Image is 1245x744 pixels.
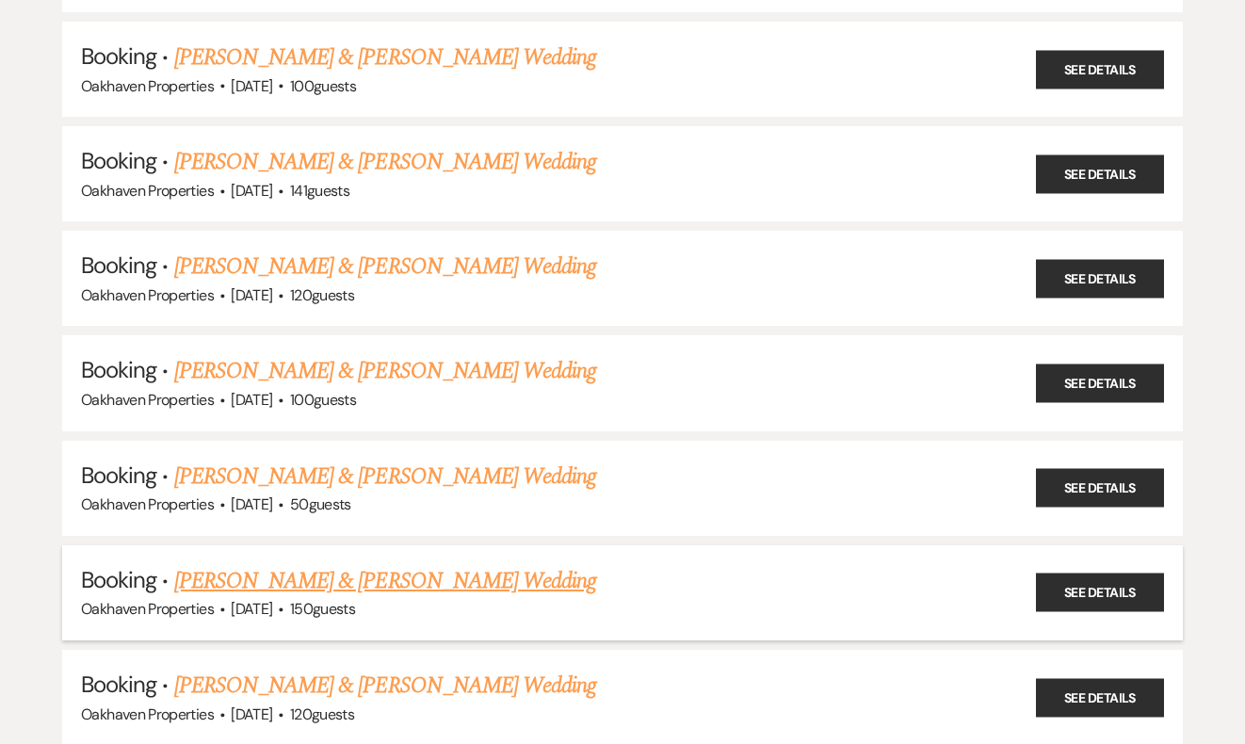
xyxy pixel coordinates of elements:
span: Oakhaven Properties [81,704,214,724]
span: Oakhaven Properties [81,390,214,410]
span: [DATE] [231,285,272,305]
span: Booking [81,461,156,490]
span: [DATE] [231,704,272,724]
a: See Details [1036,574,1164,612]
span: Oakhaven Properties [81,285,214,305]
a: See Details [1036,259,1164,298]
span: Booking [81,670,156,699]
span: [DATE] [231,181,272,201]
span: 141 guests [290,181,349,201]
a: [PERSON_NAME] & [PERSON_NAME] Wedding [174,145,596,179]
a: See Details [1036,154,1164,193]
a: [PERSON_NAME] & [PERSON_NAME] Wedding [174,460,596,493]
span: [DATE] [231,599,272,619]
a: [PERSON_NAME] & [PERSON_NAME] Wedding [174,40,596,74]
span: [DATE] [231,494,272,514]
a: See Details [1036,469,1164,508]
span: 150 guests [290,599,355,619]
a: See Details [1036,678,1164,717]
a: [PERSON_NAME] & [PERSON_NAME] Wedding [174,250,596,283]
a: [PERSON_NAME] & [PERSON_NAME] Wedding [174,669,596,703]
span: 100 guests [290,390,356,410]
span: Oakhaven Properties [81,76,214,96]
span: 50 guests [290,494,351,514]
span: Booking [81,565,156,594]
a: [PERSON_NAME] & [PERSON_NAME] Wedding [174,354,596,388]
span: Oakhaven Properties [81,181,214,201]
a: See Details [1036,364,1164,403]
span: 120 guests [290,704,354,724]
span: 100 guests [290,76,356,96]
span: Oakhaven Properties [81,494,214,514]
span: Oakhaven Properties [81,599,214,619]
span: [DATE] [231,76,272,96]
span: Booking [81,251,156,280]
span: Booking [81,41,156,71]
span: Booking [81,146,156,175]
a: [PERSON_NAME] & [PERSON_NAME] Wedding [174,564,596,598]
span: Booking [81,355,156,384]
a: See Details [1036,50,1164,89]
span: 120 guests [290,285,354,305]
span: [DATE] [231,390,272,410]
